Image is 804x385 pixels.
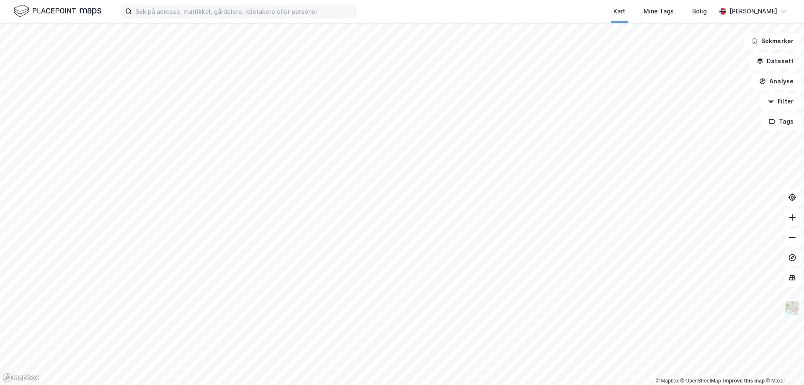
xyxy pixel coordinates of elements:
div: Kontrollprogram for chat [762,345,804,385]
div: [PERSON_NAME] [729,6,777,16]
input: Søk på adresse, matrikkel, gårdeiere, leietakere eller personer [132,5,356,18]
iframe: Chat Widget [762,345,804,385]
img: logo.f888ab2527a4732fd821a326f86c7f29.svg [13,4,101,18]
div: Bolig [692,6,707,16]
div: Kart [613,6,625,16]
div: Mine Tags [644,6,674,16]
